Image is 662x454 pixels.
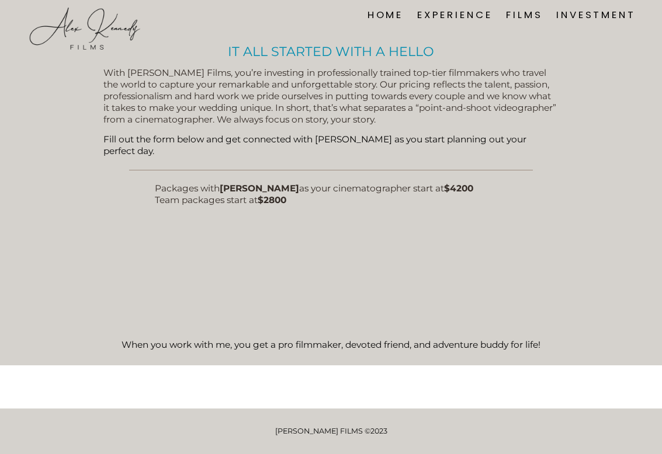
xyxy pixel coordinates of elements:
[155,183,473,205] span: Packages with as your cinematographer start at Team packages start at
[444,183,473,194] strong: $4200
[26,5,143,52] img: Alex Kennedy Films
[506,7,542,23] a: FILMS
[258,194,286,205] strong: $2800
[103,339,559,351] p: When you work with me, you get a pro filmmaker, devoted friend, and adventure buddy for life!
[103,67,559,125] span: With [PERSON_NAME] Films, you’re investing in professionally trained top-tier filmmakers who trav...
[220,183,299,194] strong: [PERSON_NAME]
[417,7,492,23] a: EXPERIENCE
[556,7,635,23] a: INVESTMENT
[26,5,143,25] a: Alex Kennedy Films
[26,427,635,436] p: [PERSON_NAME] FILMS ©2023
[228,44,434,60] span: IT ALL STARTED WITH A HELLO
[103,134,529,156] span: Fill out the form below and get connected with [PERSON_NAME] as you start planning out your perfe...
[368,7,403,23] a: HOME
